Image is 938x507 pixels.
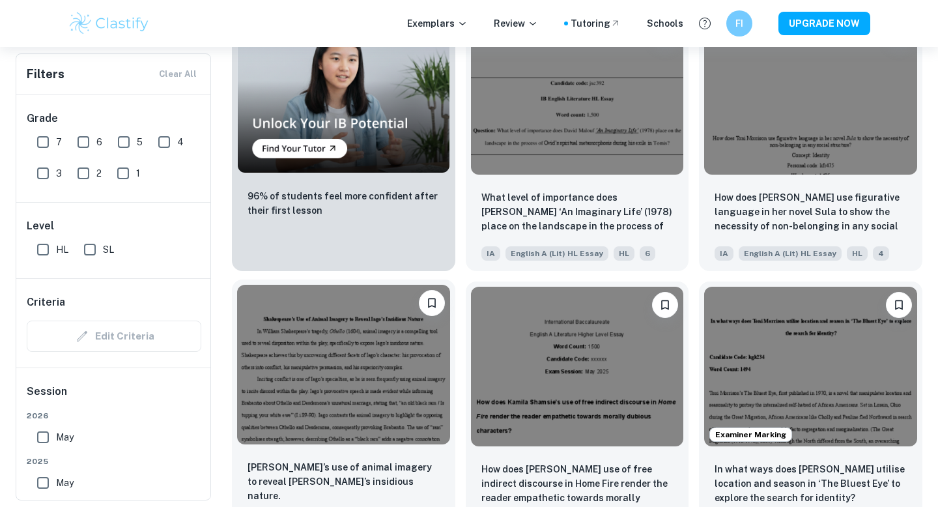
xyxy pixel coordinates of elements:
[27,111,201,126] h6: Grade
[481,462,674,506] p: How does Kamila Shamsie’s use of free indirect discourse in Home Fire render the reader empatheti...
[715,462,907,505] p: In what ways does Toni Morrison utilise location and season in ‘The Bluest Eye’ to explore the se...
[640,246,655,261] span: 6
[56,430,74,444] span: May
[873,246,889,261] span: 4
[847,246,868,261] span: HL
[886,292,912,318] button: Bookmark
[419,290,445,316] button: Bookmark
[27,410,201,422] span: 2026
[237,15,450,173] img: Thumbnail
[694,12,716,35] button: Help and Feedback
[466,10,689,271] a: BookmarkWhat level of importance does David Malouf ‘An Imaginary Life’ (1978) place on the landsc...
[248,460,440,503] p: Shakespeare’s use of animal imagery to reveal Iago’s insidious nature.
[136,166,140,181] span: 1
[739,246,842,261] span: English A (Lit) HL Essay
[407,16,468,31] p: Exemplars
[27,321,201,352] div: Criteria filters are unavailable when searching by topic
[232,10,455,271] a: Thumbnail96% of students feel more confident after their first lesson
[699,10,922,271] a: BookmarkHow does Toni Morrison use figurative language in her novel Sula to show the necessity of...
[56,135,62,149] span: 7
[614,246,634,261] span: HL
[237,285,450,444] img: English A (Lit) HL Essay IA example thumbnail: Shakespeare’s use of animal imagery to r
[778,12,870,35] button: UPGRADE NOW
[27,65,64,83] h6: Filters
[704,15,917,175] img: English A (Lit) HL Essay IA example thumbnail: How does Toni Morrison use figurative la
[27,295,65,310] h6: Criteria
[471,287,684,446] img: English A (Lit) HL Essay IA example thumbnail: How does Kamila Shamsie’s use of free in
[494,16,538,31] p: Review
[571,16,621,31] a: Tutoring
[56,242,68,257] span: HL
[96,135,102,149] span: 6
[27,218,201,234] h6: Level
[137,135,143,149] span: 5
[471,15,684,175] img: English A (Lit) HL Essay IA example thumbnail: What level of importance does David Malo
[481,190,674,235] p: What level of importance does David Malouf ‘An Imaginary Life’ (1978) place on the landscape in t...
[715,246,733,261] span: IA
[505,246,608,261] span: English A (Lit) HL Essay
[732,16,747,31] h6: FI
[27,384,201,410] h6: Session
[652,292,678,318] button: Bookmark
[647,16,683,31] a: Schools
[103,242,114,257] span: SL
[27,456,201,467] span: 2025
[704,287,917,446] img: English A (Lit) HL Essay IA example thumbnail: In what ways does Toni Morrison utilise
[68,10,150,36] img: Clastify logo
[726,10,752,36] button: FI
[56,166,62,181] span: 3
[177,135,184,149] span: 4
[481,246,500,261] span: IA
[56,476,74,490] span: May
[248,189,440,218] p: 96% of students feel more confident after their first lesson
[96,166,102,181] span: 2
[715,190,907,235] p: How does Toni Morrison use figurative language in her novel Sula to show the necessity of non-bel...
[710,429,791,441] span: Examiner Marking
